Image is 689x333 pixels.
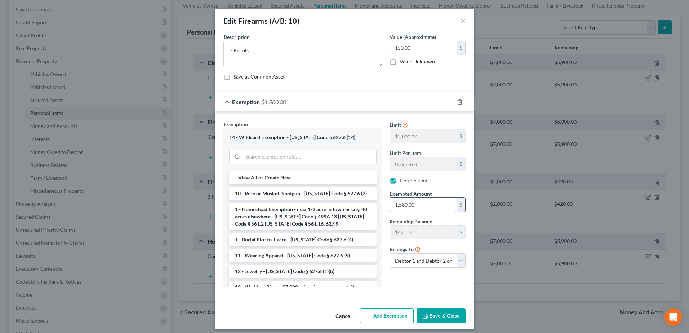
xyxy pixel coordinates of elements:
label: Save as Common Asset [234,73,285,80]
input: 0.00 [390,198,457,212]
input: 0.00 [390,41,457,55]
div: $ [457,157,465,171]
div: Open Intercom Messenger [664,308,682,326]
label: Double limit [400,177,428,184]
div: $ [457,198,465,212]
span: Exemption [232,98,260,105]
span: $1,580.00 [261,98,286,105]
input: -- [390,157,457,171]
div: $ [457,226,465,239]
span: Belongs To [390,246,414,252]
span: Exempted Amount [390,191,432,197]
li: --View All or Create New-- [229,171,377,184]
button: Save & Close [417,308,466,324]
label: Value Unknown [400,58,435,65]
div: $ [457,129,465,143]
li: 10 - Rifle or Musket, Shotgun - [US_STATE] Code § 627.6 (2) [229,187,377,200]
button: Cancel [330,309,357,324]
label: Value (Approximate) [390,33,436,41]
span: Limit [390,122,401,128]
span: Exemption [223,121,248,127]
button: × [461,17,466,25]
li: 1 - Burial Plot to 1 acre - [US_STATE] Code § 627.6 (4) [229,233,377,246]
span: Description [223,34,250,40]
button: Add Exemption [360,308,414,324]
li: 12 - Wedding Rings - $7,000 minus jewelry amount, if purchased after marriage and up to 2 years p... [229,281,377,308]
li: 11 - Wearing Apparel - [US_STATE] Code § 627.6 (5) [229,249,377,262]
div: $ [457,41,465,55]
input: -- [390,129,457,143]
div: Edit Firearms (A/B: 10) [223,16,299,26]
input: -- [390,226,457,239]
input: Search exemption rules... [243,150,376,164]
label: Limit Per Item [390,149,421,157]
div: 14 - Wildcard Exemption - [US_STATE] Code § 627.6 (14) [229,134,377,141]
label: Remaining Balance [390,218,432,225]
li: 1 - Homestead Exemption - max 1/2 acre in town or city, 40 acres elsewhere - [US_STATE] Code § 49... [229,203,377,230]
li: 12 - Jewelry - [US_STATE] Code § 627.6 (1)(b) [229,265,377,278]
